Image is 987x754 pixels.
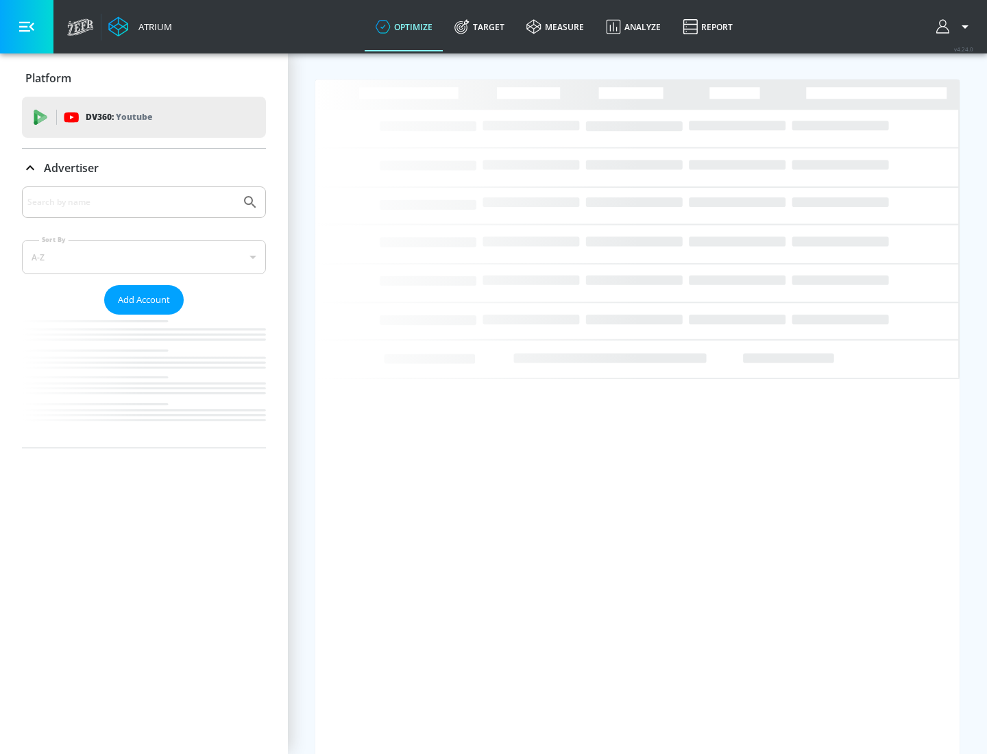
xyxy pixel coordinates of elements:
[22,149,266,187] div: Advertiser
[27,193,235,211] input: Search by name
[365,2,443,51] a: optimize
[515,2,595,51] a: measure
[118,292,170,308] span: Add Account
[133,21,172,33] div: Atrium
[44,160,99,175] p: Advertiser
[672,2,744,51] a: Report
[22,59,266,97] div: Platform
[86,110,152,125] p: DV360:
[22,186,266,448] div: Advertiser
[22,315,266,448] nav: list of Advertiser
[22,97,266,138] div: DV360: Youtube
[443,2,515,51] a: Target
[22,240,266,274] div: A-Z
[954,45,973,53] span: v 4.24.0
[25,71,71,86] p: Platform
[108,16,172,37] a: Atrium
[595,2,672,51] a: Analyze
[39,235,69,244] label: Sort By
[104,285,184,315] button: Add Account
[116,110,152,124] p: Youtube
